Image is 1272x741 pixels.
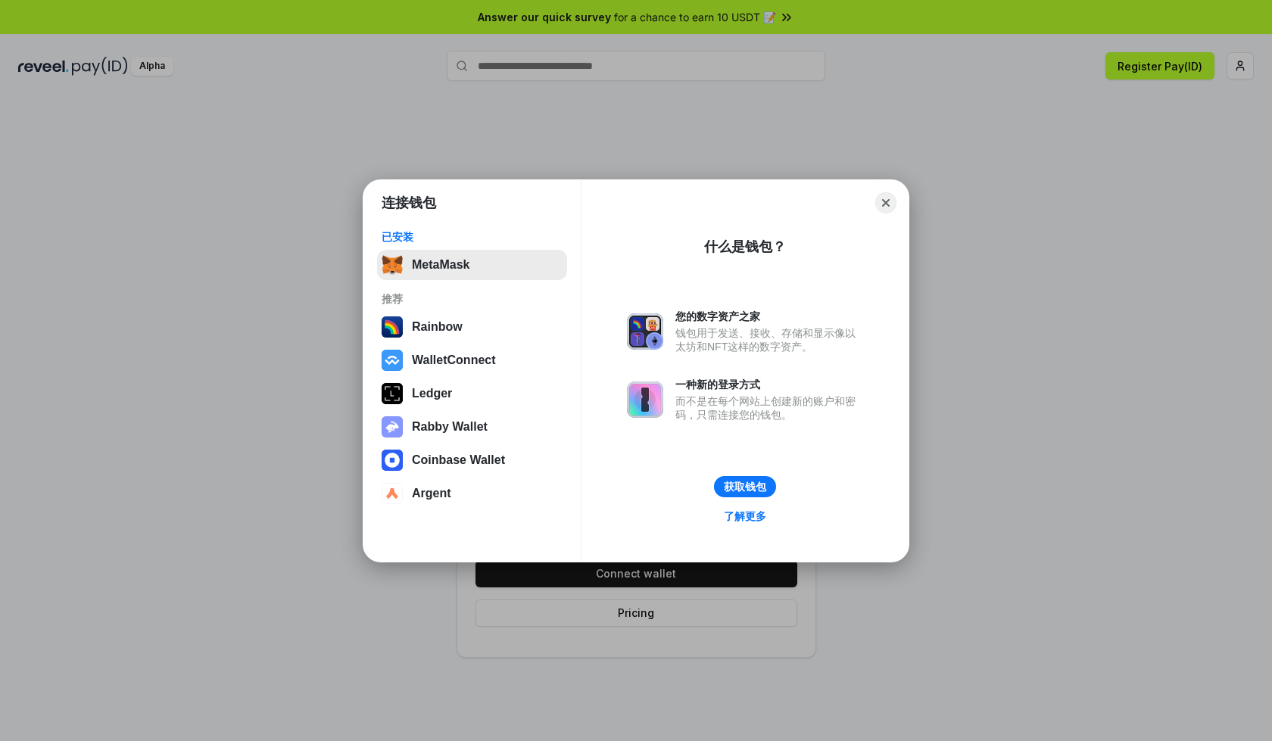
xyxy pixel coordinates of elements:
[724,509,766,523] div: 了解更多
[412,353,496,367] div: WalletConnect
[377,378,567,409] button: Ledger
[382,316,403,338] img: svg+xml,%3Csvg%20width%3D%22120%22%20height%3D%22120%22%20viewBox%3D%220%200%20120%20120%22%20fil...
[382,292,563,306] div: 推荐
[715,506,775,526] a: 了解更多
[382,483,403,504] img: svg+xml,%3Csvg%20width%3D%2228%22%20height%3D%2228%22%20viewBox%3D%220%200%2028%2028%22%20fill%3D...
[627,313,663,350] img: svg+xml,%3Csvg%20xmlns%3D%22http%3A%2F%2Fwww.w3.org%2F2000%2Fsvg%22%20fill%3D%22none%22%20viewBox...
[382,416,403,437] img: svg+xml,%3Csvg%20xmlns%3D%22http%3A%2F%2Fwww.w3.org%2F2000%2Fsvg%22%20fill%3D%22none%22%20viewBox...
[724,480,766,493] div: 获取钱包
[377,250,567,280] button: MetaMask
[714,476,776,497] button: 获取钱包
[704,238,786,256] div: 什么是钱包？
[412,258,469,272] div: MetaMask
[412,420,488,434] div: Rabby Wallet
[382,350,403,371] img: svg+xml,%3Csvg%20width%3D%2228%22%20height%3D%2228%22%20viewBox%3D%220%200%2028%2028%22%20fill%3D...
[412,487,451,500] div: Argent
[675,310,863,323] div: 您的数字资产之家
[377,345,567,375] button: WalletConnect
[382,450,403,471] img: svg+xml,%3Csvg%20width%3D%2228%22%20height%3D%2228%22%20viewBox%3D%220%200%2028%2028%22%20fill%3D...
[412,320,463,334] div: Rainbow
[412,387,452,400] div: Ledger
[377,312,567,342] button: Rainbow
[377,478,567,509] button: Argent
[377,412,567,442] button: Rabby Wallet
[382,254,403,276] img: svg+xml,%3Csvg%20fill%3D%22none%22%20height%3D%2233%22%20viewBox%3D%220%200%2035%2033%22%20width%...
[382,194,436,212] h1: 连接钱包
[627,381,663,418] img: svg+xml,%3Csvg%20xmlns%3D%22http%3A%2F%2Fwww.w3.org%2F2000%2Fsvg%22%20fill%3D%22none%22%20viewBox...
[412,453,505,467] div: Coinbase Wallet
[382,230,563,244] div: 已安装
[675,394,863,422] div: 而不是在每个网站上创建新的账户和密码，只需连接您的钱包。
[675,378,863,391] div: 一种新的登录方式
[875,192,896,213] button: Close
[382,383,403,404] img: svg+xml,%3Csvg%20xmlns%3D%22http%3A%2F%2Fwww.w3.org%2F2000%2Fsvg%22%20width%3D%2228%22%20height%3...
[377,445,567,475] button: Coinbase Wallet
[675,326,863,353] div: 钱包用于发送、接收、存储和显示像以太坊和NFT这样的数字资产。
